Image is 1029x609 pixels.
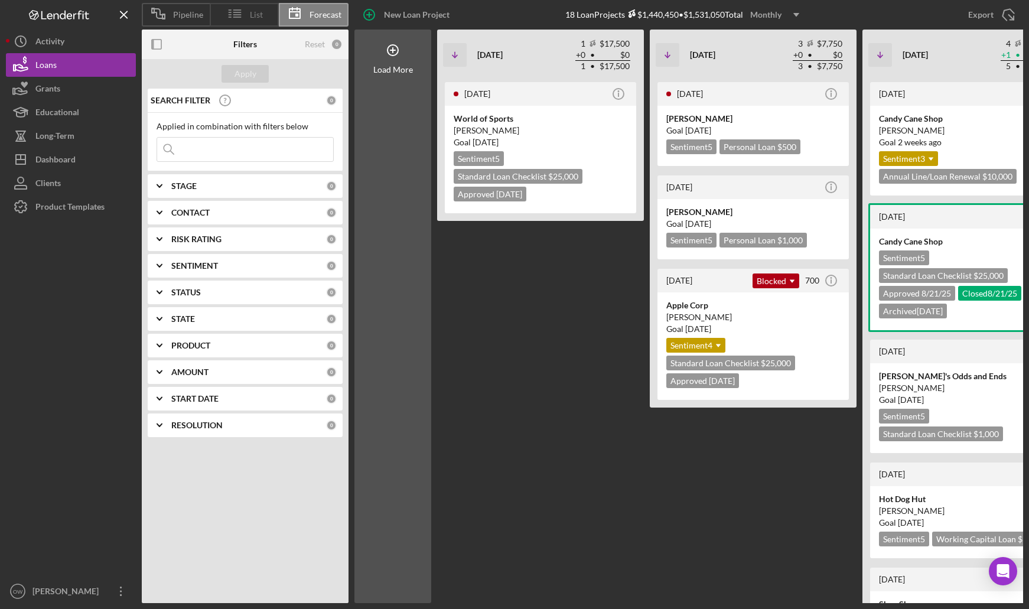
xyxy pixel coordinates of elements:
td: $7,750 [816,61,843,72]
div: Load More [373,65,413,74]
div: [PERSON_NAME] [666,206,840,218]
div: World of Sports [454,113,627,125]
a: [DATE][PERSON_NAME]Goal [DATE]Sentiment5Personal Loan $1,000 [656,174,851,261]
td: + 0 [575,50,586,61]
div: Sentiment 5 [666,139,717,154]
div: 0 [326,367,337,377]
b: STAGE [171,181,197,191]
time: 08/11/2025 [898,517,924,527]
text: OW [13,588,23,595]
div: Export [968,3,994,27]
b: Filters [233,40,257,49]
span: Pipeline [173,10,203,19]
div: Sentiment 5 [666,233,717,247]
div: 0 [326,234,337,245]
b: STATE [171,314,195,324]
td: 4 [1001,38,1011,50]
time: 2025-05-09 13:45 [879,469,905,479]
time: 2025-07-02 15:40 [879,89,905,99]
button: New Loan Project [354,3,461,27]
b: RESOLUTION [171,421,223,430]
span: Goal [666,125,711,135]
button: Grants [6,77,136,100]
td: 1 [575,61,586,72]
span: $1,000 [973,429,999,439]
div: [PERSON_NAME] [666,113,840,125]
div: Clients [35,171,61,198]
button: Activity [6,30,136,53]
div: 0 [326,314,337,324]
div: [PERSON_NAME] [30,579,106,606]
div: Annual Line/Loan Renewal [879,169,1017,184]
div: [PERSON_NAME] [666,311,840,323]
button: Export [956,3,1023,27]
span: Goal [879,137,942,147]
div: 0 [326,207,337,218]
div: New Loan Project [384,3,450,27]
div: 0 [326,260,337,271]
button: Long-Term [6,124,136,148]
time: 2025-08-15 17:01 [464,89,490,99]
b: PRODUCT [171,341,210,350]
div: Apply [235,65,256,83]
div: Sentiment 4 [666,338,725,353]
span: • [806,51,813,59]
td: $17,500 [599,61,630,72]
div: Grants [35,77,60,103]
div: Archived [DATE] [879,304,947,318]
div: Sentiment 3 [879,151,938,166]
div: Standard Loan Checklist $25,000 [454,169,582,184]
div: 700 [805,276,819,285]
a: [DATE][PERSON_NAME]Goal [DATE]Sentiment5Personal Loan $500 [656,80,851,168]
time: 07/01/2025 [685,324,711,334]
div: Standard Loan Checklist $25,000 [666,356,795,370]
div: 0 [326,393,337,404]
span: Goal [879,395,924,405]
span: • [806,63,813,70]
time: 2025-08-21 21:03 [666,275,692,285]
b: CONTACT [171,208,210,217]
b: RISK RATING [171,235,222,244]
div: Long-Term [35,124,74,151]
div: Approved 8/21/25 [879,286,955,301]
div: Personal Loan [719,233,807,247]
div: 0 [326,287,337,298]
button: Loans [6,53,136,77]
time: 2025-05-22 18:42 [666,182,692,192]
b: [DATE] [903,50,928,60]
b: SEARCH FILTER [151,96,210,105]
div: 0 [326,340,337,351]
button: Educational [6,100,136,124]
span: • [589,51,596,59]
span: Goal [666,219,711,229]
span: • [1014,63,1021,70]
td: 3 [793,61,803,72]
div: Dashboard [35,148,76,174]
time: 2025-06-18 19:47 [879,574,905,584]
span: Goal [454,137,499,147]
div: Sentiment 5 [879,250,929,265]
div: Closed 8/21/25 [958,286,1021,301]
b: [DATE] [690,50,715,60]
span: $500 [777,142,796,152]
div: Monthly [750,6,781,24]
time: 2025-05-09 14:48 [879,346,905,356]
span: $1,000 [777,235,803,245]
time: 07/29/2025 [685,125,711,135]
td: + 0 [793,50,803,61]
div: Sentiment 5 [879,409,929,424]
span: $10,000 [982,171,1012,181]
button: Product Templates [6,195,136,219]
td: 5 [1001,61,1011,72]
b: AMOUNT [171,367,209,377]
div: Standard Loan Checklist [879,426,1003,441]
time: 08/31/2025 [898,137,942,147]
div: 0 [326,420,337,431]
button: Clients [6,171,136,195]
span: Goal [666,324,711,334]
time: 08/11/2025 [898,395,924,405]
div: Loans [35,53,57,80]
